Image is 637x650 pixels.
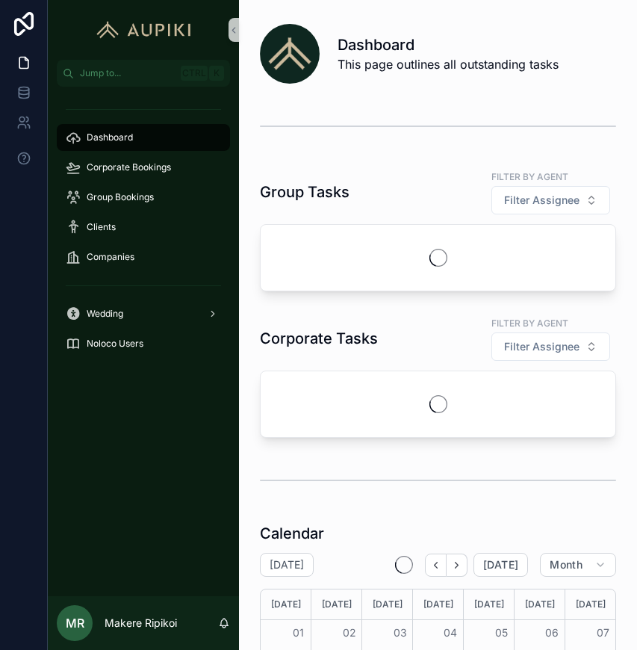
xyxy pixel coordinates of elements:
[364,589,410,619] div: [DATE]
[270,557,304,572] h2: [DATE]
[483,558,518,572] span: [DATE]
[181,66,208,81] span: Ctrl
[415,589,461,619] div: [DATE]
[87,338,143,350] span: Noloco Users
[491,170,568,183] label: Filter by agent
[90,18,198,42] img: App logo
[211,67,223,79] span: K
[338,34,559,55] h1: Dashboard
[80,67,175,79] span: Jump to...
[87,251,134,263] span: Companies
[87,131,133,143] span: Dashboard
[66,614,84,632] span: MR
[87,161,171,173] span: Corporate Bookings
[263,589,308,619] div: [DATE]
[87,191,154,203] span: Group Bookings
[105,616,177,631] p: Makere Ripikoi
[57,330,230,357] a: Noloco Users
[57,244,230,270] a: Companies
[568,589,613,619] div: [DATE]
[441,624,459,642] button: 04
[338,55,559,73] span: This page outlines all outstanding tasks
[504,193,579,208] span: Filter Assignee
[504,339,579,354] span: Filter Assignee
[260,182,349,202] h1: Group Tasks
[48,87,239,377] div: scrollable content
[314,589,359,619] div: [DATE]
[290,624,308,642] button: 01
[540,553,616,577] button: Month
[425,554,447,577] button: Back
[473,553,528,577] button: [DATE]
[260,328,378,349] h1: Corporate Tasks
[57,154,230,181] a: Corporate Bookings
[491,316,568,329] label: Filter by agent
[57,184,230,211] a: Group Bookings
[341,624,358,642] button: 02
[57,300,230,327] a: Wedding
[594,624,612,642] button: 07
[57,60,230,87] button: Jump to...CtrlK
[550,558,582,572] span: Month
[517,589,562,619] div: [DATE]
[260,523,324,544] h1: Calendar
[87,308,123,320] span: Wedding
[447,554,467,577] button: Next
[543,624,561,642] button: 06
[491,186,610,214] button: Select Button
[391,624,409,642] button: 03
[466,589,512,619] div: [DATE]
[491,332,610,361] button: Select Button
[57,124,230,151] a: Dashboard
[57,214,230,241] a: Clients
[492,624,510,642] button: 05
[87,221,116,233] span: Clients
